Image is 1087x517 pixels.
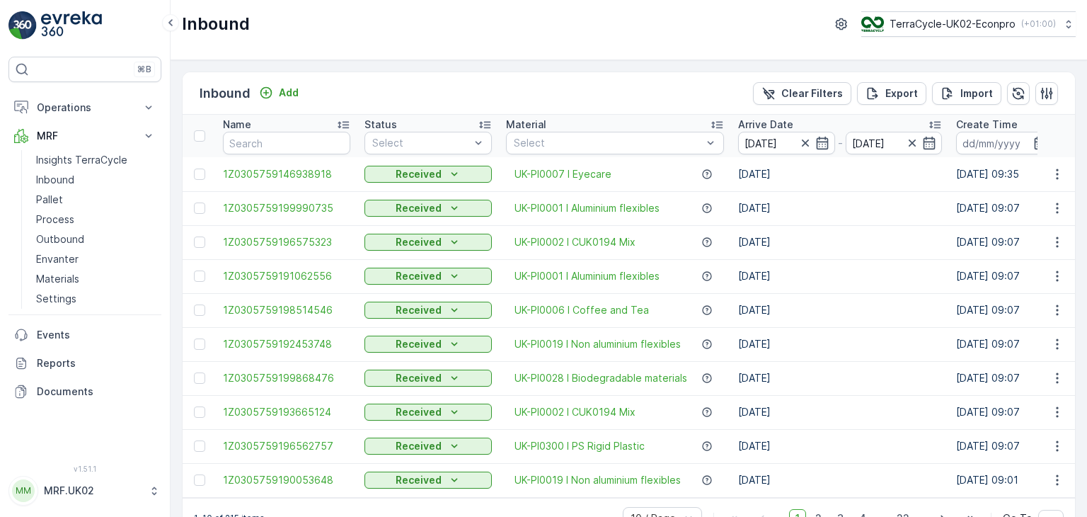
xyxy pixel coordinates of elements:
[36,153,127,167] p: Insights TerraCycle
[372,136,470,150] p: Select
[194,475,205,486] div: Toggle Row Selected
[364,370,492,387] button: Received
[8,11,37,40] img: logo
[223,371,350,385] a: 1Z0305759199868476
[30,269,161,289] a: Materials
[37,101,133,115] p: Operations
[36,272,79,286] p: Materials
[846,132,943,154] input: dd/mm/yyyy
[223,337,350,351] a: 1Z0305759192453748
[8,349,161,377] a: Reports
[514,269,660,283] a: UK-PI0001 I Aluminium flexibles
[44,484,142,498] p: MRF.UK02
[514,201,660,215] a: UK-PI0001 I Aluminium flexibles
[396,201,442,215] p: Received
[223,118,251,132] p: Name
[8,377,161,406] a: Documents
[30,229,161,249] a: Outbound
[364,302,492,319] button: Received
[514,371,687,385] a: UK-PI0028 I Biodegradable materials
[41,11,102,40] img: logo_light-DOdMpM7g.png
[223,303,350,317] span: 1Z0305759198514546
[731,293,949,327] td: [DATE]
[396,439,442,453] p: Received
[223,473,350,487] span: 1Z0305759190053648
[279,86,299,100] p: Add
[364,268,492,285] button: Received
[30,170,161,190] a: Inbound
[364,200,492,217] button: Received
[731,225,949,259] td: [DATE]
[753,82,851,105] button: Clear Filters
[396,473,442,487] p: Received
[30,249,161,269] a: Envanter
[364,118,397,132] p: Status
[364,336,492,353] button: Received
[37,328,156,342] p: Events
[182,13,250,35] p: Inbound
[731,395,949,429] td: [DATE]
[30,190,161,210] a: Pallet
[514,136,702,150] p: Select
[514,303,649,317] a: UK-PI0006 I Coffee and Tea
[194,305,205,316] div: Toggle Row Selected
[223,235,350,249] a: 1Z0305759196575323
[396,405,442,419] p: Received
[396,337,442,351] p: Received
[8,476,161,506] button: MMMRF.UK02
[200,84,251,103] p: Inbound
[37,385,156,399] p: Documents
[514,337,681,351] a: UK-PI0019 I Non aluminium flexibles
[223,132,350,154] input: Search
[36,232,84,246] p: Outbound
[8,122,161,150] button: MRF
[37,356,156,370] p: Reports
[731,327,949,361] td: [DATE]
[8,465,161,473] span: v 1.51.1
[223,167,350,181] a: 1Z0305759146938918
[514,473,681,487] a: UK-PI0019 I Non aluminium flexibles
[253,84,304,101] button: Add
[12,479,35,502] div: MM
[8,321,161,349] a: Events
[194,441,205,452] div: Toggle Row Selected
[194,203,205,214] div: Toggle Row Selected
[36,292,76,306] p: Settings
[861,11,1076,37] button: TerraCycle-UK02-Econpro(+01:00)
[30,289,161,309] a: Settings
[885,86,918,101] p: Export
[223,201,350,215] a: 1Z0305759199990735
[396,371,442,385] p: Received
[36,212,74,227] p: Process
[194,169,205,180] div: Toggle Row Selected
[194,339,205,350] div: Toggle Row Selected
[781,86,843,101] p: Clear Filters
[137,64,151,75] p: ⌘B
[861,16,884,32] img: terracycle_logo_wKaHoWT.png
[223,269,350,283] a: 1Z0305759191062556
[194,271,205,282] div: Toggle Row Selected
[396,303,442,317] p: Received
[514,235,635,249] a: UK-PI0002 I CUK0194 Mix
[37,129,133,143] p: MRF
[731,361,949,395] td: [DATE]
[364,472,492,489] button: Received
[223,405,350,419] span: 1Z0305759193665124
[731,259,949,293] td: [DATE]
[506,118,546,132] p: Material
[36,252,79,266] p: Envanter
[36,193,63,207] p: Pallet
[396,269,442,283] p: Received
[838,135,843,152] p: -
[960,86,993,101] p: Import
[194,407,205,418] div: Toggle Row Selected
[514,405,635,419] a: UK-PI0002 I CUK0194 Mix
